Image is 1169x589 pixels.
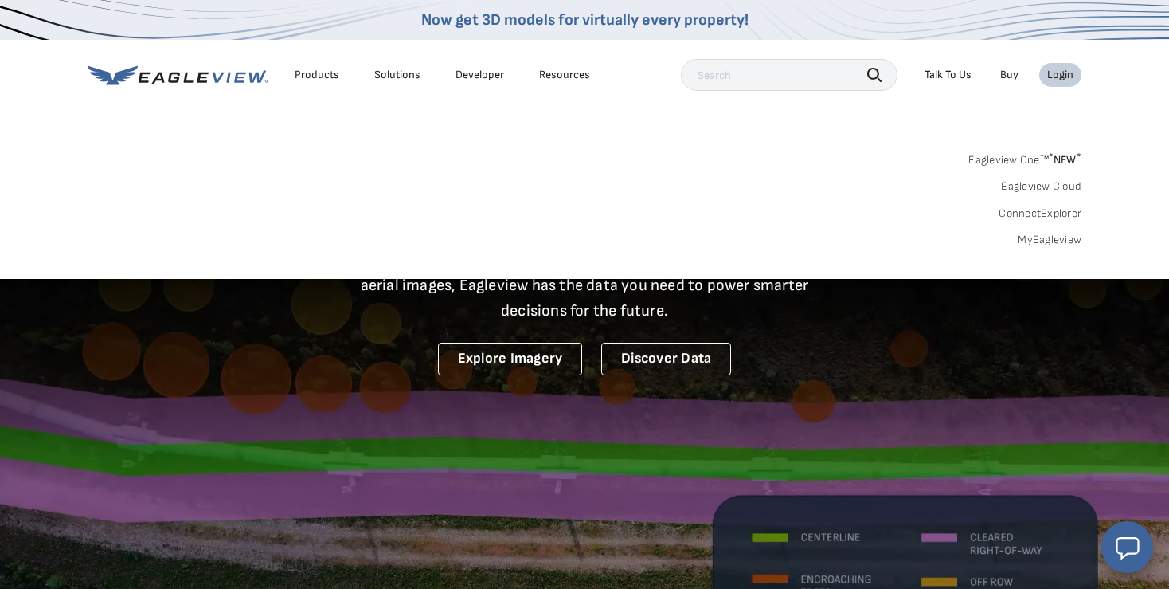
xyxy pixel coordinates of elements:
[1049,153,1081,167] span: NEW
[341,247,828,324] p: A new era starts here. Built on more than 3.5 billion high-resolution aerial images, Eagleview ha...
[999,206,1081,221] a: ConnectExplorer
[421,10,749,29] a: Now get 3D models for virtually every property!
[601,343,731,375] a: Discover Data
[681,59,897,91] input: Search
[1001,179,1081,194] a: Eagleview Cloud
[295,68,339,82] div: Products
[968,148,1081,167] a: Eagleview One™*NEW*
[1018,233,1081,247] a: MyEagleview
[1047,68,1073,82] div: Login
[438,343,583,375] a: Explore Imagery
[455,68,504,82] a: Developer
[1000,68,1018,82] a: Buy
[1101,521,1153,573] button: Open chat window
[925,68,972,82] div: Talk To Us
[374,68,420,82] div: Solutions
[539,68,590,82] div: Resources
